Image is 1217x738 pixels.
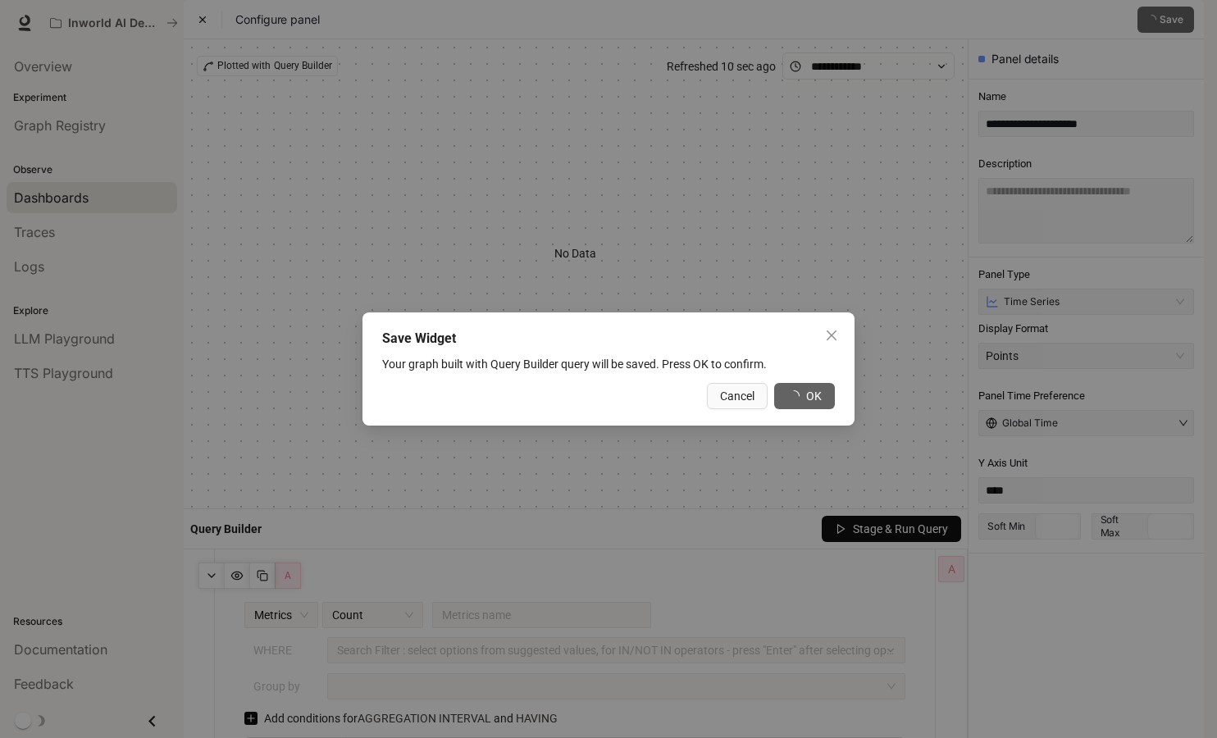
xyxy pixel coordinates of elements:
button: OK [774,383,835,409]
button: Close [823,326,841,344]
span: Query Builder [490,358,558,371]
span: loading [786,388,801,403]
span: Cancel [720,387,754,405]
article: Your graph built with query will be saved. Press OK to confirm. [382,355,835,373]
span: OK [806,387,822,405]
button: Cancel [707,383,768,409]
div: Save Widget [382,329,835,348]
span: close [825,329,838,342]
